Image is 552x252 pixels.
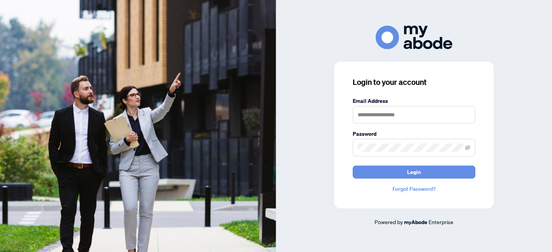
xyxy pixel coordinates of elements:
[429,218,453,225] span: Enterprise
[353,185,475,193] a: Forgot Password?
[353,97,475,105] label: Email Address
[465,145,470,150] span: eye-invisible
[407,166,421,178] span: Login
[353,130,475,138] label: Password
[404,218,427,226] a: myAbode
[353,166,475,179] button: Login
[353,77,475,88] h3: Login to your account
[375,218,403,225] span: Powered by
[376,26,452,49] img: ma-logo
